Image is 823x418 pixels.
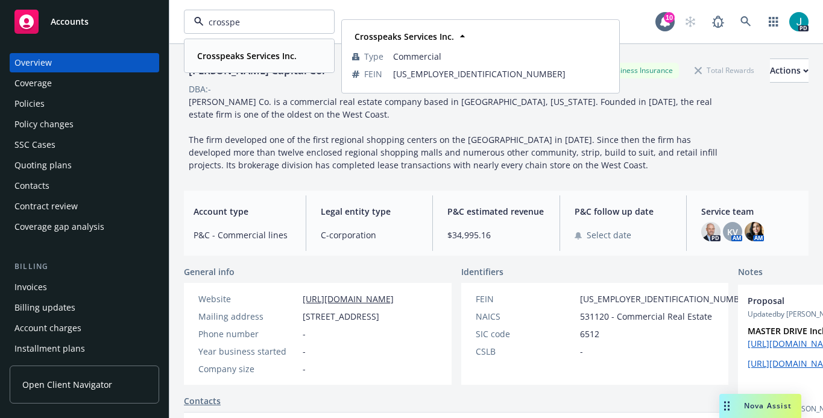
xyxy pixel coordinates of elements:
[738,265,763,280] span: Notes
[10,176,159,195] a: Contacts
[447,229,545,241] span: $34,995.16
[789,12,809,31] img: photo
[303,328,306,340] span: -
[321,205,418,218] span: Legal entity type
[701,205,799,218] span: Service team
[10,5,159,39] a: Accounts
[303,293,394,305] a: [URL][DOMAIN_NAME]
[321,229,418,241] span: C-corporation
[575,205,672,218] span: P&C follow up date
[476,345,575,358] div: CSLB
[14,74,52,93] div: Coverage
[364,68,382,80] span: FEIN
[14,197,78,216] div: Contract review
[678,10,702,34] a: Start snowing
[719,394,734,418] div: Drag to move
[734,10,758,34] a: Search
[461,265,503,278] span: Identifiers
[727,226,738,238] span: KV
[689,63,760,78] div: Total Rewards
[184,265,235,278] span: General info
[580,293,752,305] span: [US_EMPLOYER_IDENTIFICATION_NUMBER]
[198,328,298,340] div: Phone number
[744,401,792,411] span: Nova Assist
[198,363,298,375] div: Company size
[706,10,730,34] a: Report a Bug
[10,298,159,317] a: Billing updates
[580,310,712,323] span: 531120 - Commercial Real Estate
[198,293,298,305] div: Website
[701,222,721,241] img: photo
[10,339,159,358] a: Installment plans
[10,277,159,297] a: Invoices
[194,229,291,241] span: P&C - Commercial lines
[355,31,454,42] strong: Crosspeaks Services Inc.
[14,94,45,113] div: Policies
[770,59,809,82] div: Actions
[194,205,291,218] span: Account type
[10,156,159,175] a: Quoting plans
[189,83,211,95] div: DBA: -
[393,50,609,63] span: Commercial
[580,345,583,358] span: -
[189,96,720,171] span: [PERSON_NAME] Co. is a commercial real estate company based in [GEOGRAPHIC_DATA], [US_STATE]. Fou...
[51,17,89,27] span: Accounts
[14,318,81,338] div: Account charges
[10,197,159,216] a: Contract review
[586,63,679,78] div: Business Insurance
[762,10,786,34] a: Switch app
[10,94,159,113] a: Policies
[393,68,609,80] span: [US_EMPLOYER_IDENTIFICATION_NUMBER]
[14,156,72,175] div: Quoting plans
[303,345,306,358] span: -
[770,59,809,83] button: Actions
[447,205,545,218] span: P&C estimated revenue
[14,277,47,297] div: Invoices
[664,12,675,23] div: 10
[14,217,104,236] div: Coverage gap analysis
[22,378,112,391] span: Open Client Navigator
[197,50,297,62] strong: Crosspeaks Services Inc.
[476,328,575,340] div: SIC code
[745,222,764,241] img: photo
[587,229,631,241] span: Select date
[476,293,575,305] div: FEIN
[14,339,85,358] div: Installment plans
[303,363,306,375] span: -
[184,394,221,407] a: Contacts
[580,328,599,340] span: 6512
[303,310,379,323] span: [STREET_ADDRESS]
[10,217,159,236] a: Coverage gap analysis
[198,310,298,323] div: Mailing address
[14,298,75,317] div: Billing updates
[10,135,159,154] a: SSC Cases
[198,345,298,358] div: Year business started
[10,53,159,72] a: Overview
[14,53,52,72] div: Overview
[10,318,159,338] a: Account charges
[719,394,801,418] button: Nova Assist
[204,16,310,28] input: Filter by keyword
[14,115,74,134] div: Policy changes
[476,310,575,323] div: NAICS
[10,115,159,134] a: Policy changes
[14,135,55,154] div: SSC Cases
[364,50,383,63] span: Type
[10,261,159,273] div: Billing
[10,74,159,93] a: Coverage
[14,176,49,195] div: Contacts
